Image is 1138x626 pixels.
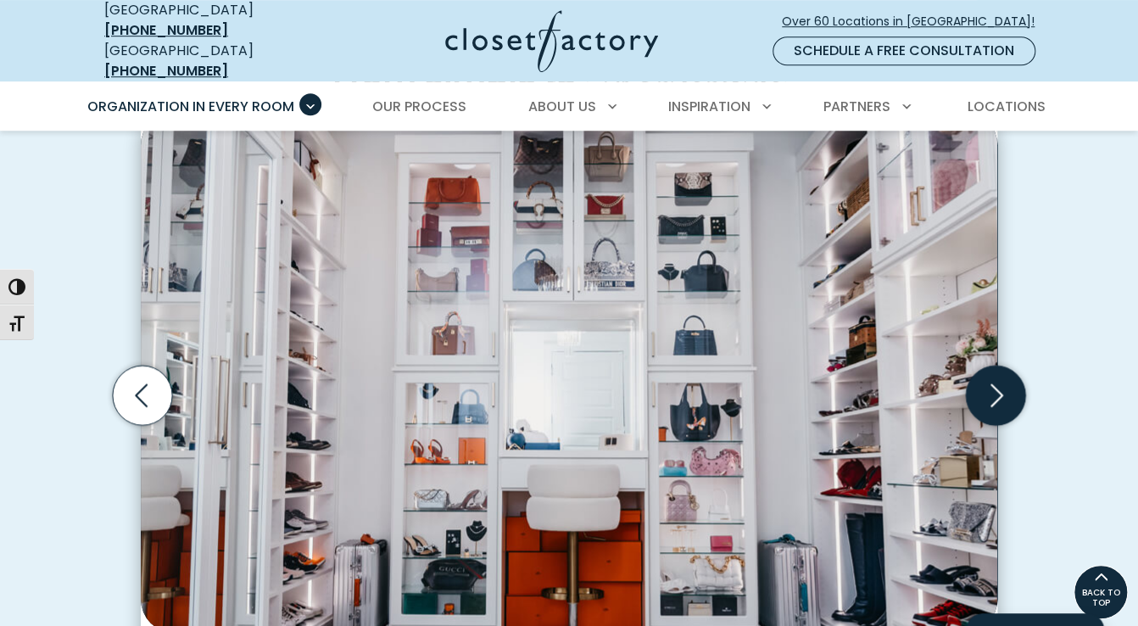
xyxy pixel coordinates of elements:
[104,61,228,81] a: [PHONE_NUMBER]
[106,359,179,432] button: Previous slide
[781,7,1049,36] a: Over 60 Locations in [GEOGRAPHIC_DATA]!
[959,359,1032,432] button: Next slide
[782,13,1048,31] span: Over 60 Locations in [GEOGRAPHIC_DATA]!
[773,36,1035,65] a: Schedule a Free Consultation
[823,97,890,116] span: Partners
[528,97,596,116] span: About Us
[1074,565,1128,619] a: BACK TO TOP
[445,10,658,72] img: Closet Factory Logo
[104,41,312,81] div: [GEOGRAPHIC_DATA]
[371,97,466,116] span: Our Process
[668,97,750,116] span: Inspiration
[75,83,1063,131] nav: Primary Menu
[968,97,1046,116] span: Locations
[104,20,228,40] a: [PHONE_NUMBER]
[1074,588,1127,608] span: BACK TO TOP
[87,97,294,116] span: Organization in Every Room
